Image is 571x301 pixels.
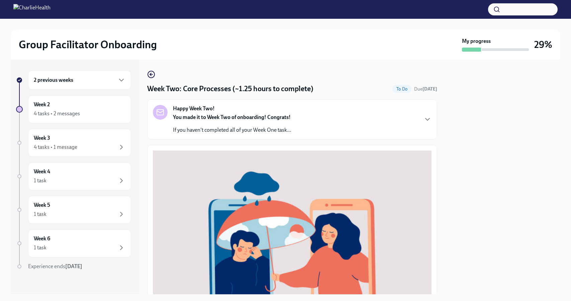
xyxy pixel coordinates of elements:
div: 2 previous weeks [28,70,131,90]
div: 1 task [34,177,46,184]
h2: Group Facilitator Onboarding [19,38,157,51]
strong: [DATE] [422,86,437,92]
img: CharlieHealth [13,4,51,15]
a: Week 61 task [16,229,131,257]
h6: Week 4 [34,168,50,175]
h6: 2 previous weeks [34,76,73,84]
h6: Week 2 [34,101,50,108]
h6: Week 3 [34,134,50,142]
div: 4 tasks • 2 messages [34,110,80,117]
div: 4 tasks • 1 message [34,143,77,151]
a: Week 34 tasks • 1 message [16,129,131,157]
div: 1 task [34,210,46,218]
div: 1 task [34,244,46,251]
span: Experience ends [28,263,82,269]
p: If you haven't completed all of your Week One task... [173,126,291,134]
strong: [DATE] [65,263,82,269]
h3: 29% [534,39,552,51]
h6: Week 6 [34,235,50,242]
strong: You made it to Week Two of onboarding! Congrats! [173,114,291,120]
strong: Happy Week Two! [173,105,215,112]
strong: My progress [462,38,491,45]
h4: Week Two: Core Processes (~1.25 hours to complete) [147,84,313,94]
span: September 1st, 2025 10:00 [414,86,437,92]
a: Week 24 tasks • 2 messages [16,95,131,123]
a: Week 51 task [16,196,131,224]
h6: Week 5 [34,201,50,209]
span: To Do [392,86,411,92]
a: Week 41 task [16,162,131,190]
span: Due [414,86,437,92]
